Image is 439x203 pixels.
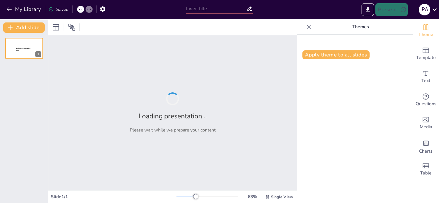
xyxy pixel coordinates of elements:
button: P A [419,3,430,16]
div: 63 % [245,194,260,200]
span: Charts [419,148,433,155]
div: Saved [49,6,68,13]
span: Template [416,54,436,61]
span: Theme [418,31,433,38]
div: Add ready made slides [413,42,439,65]
h2: Loading presentation... [139,112,207,121]
button: Present [375,3,408,16]
div: Add a table [413,158,439,181]
div: 1 [35,51,41,57]
span: Questions [416,100,436,107]
div: Add charts and graphs [413,135,439,158]
button: Add slide [3,22,45,33]
div: Add images, graphics, shapes or video [413,112,439,135]
div: Add text boxes [413,65,439,89]
div: Slide 1 / 1 [51,194,176,200]
span: Position [68,23,76,31]
div: Layout [51,22,61,32]
button: Export to PowerPoint [362,3,374,16]
p: Themes [314,19,407,35]
div: Get real-time input from your audience [413,89,439,112]
div: 1 [5,38,43,59]
span: Table [420,170,432,177]
span: Media [420,123,432,131]
p: Please wait while we prepare your content [130,127,216,133]
div: P A [419,4,430,15]
input: Insert title [186,4,246,13]
button: My Library [5,4,44,14]
button: Apply theme to all slides [302,50,370,59]
span: Single View [271,194,293,199]
span: Text [421,77,430,84]
div: Change the overall theme [413,19,439,42]
span: Sendsteps presentation editor [16,47,30,51]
